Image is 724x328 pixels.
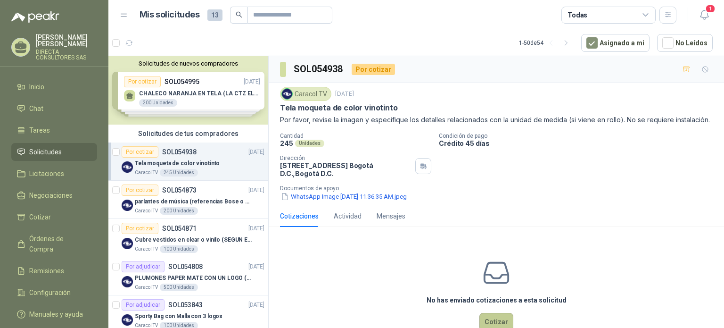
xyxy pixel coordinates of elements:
p: [DATE] [248,148,264,157]
div: Caracol TV [280,87,331,101]
p: Sporty Bag con Malla con 3 logos [135,312,222,321]
span: Chat [29,103,43,114]
img: Company Logo [122,161,133,173]
span: Tareas [29,125,50,135]
img: Company Logo [282,89,292,99]
p: SOL054871 [162,225,197,232]
div: 245 Unidades [160,169,198,177]
img: Company Logo [122,200,133,211]
p: SOL054938 [162,149,197,155]
span: Remisiones [29,266,64,276]
div: Unidades [295,140,324,147]
a: Por cotizarSOL054873[DATE] Company Logoparlantes de música (referencias Bose o Alexa) CON MARCACI... [108,181,268,219]
p: [STREET_ADDRESS] Bogotá D.C. , Bogotá D.C. [280,161,411,177]
p: SOL054873 [162,187,197,193]
a: Por cotizarSOL054871[DATE] Company LogoCubre vestidos en clear o vinilo (SEGUN ESPECIFICACIONES D... [108,219,268,257]
div: Por cotizar [122,146,158,158]
p: Dirección [280,155,411,161]
p: Cubre vestidos en clear o vinilo (SEGUN ESPECIFICACIONES DEL ADJUNTO) [135,235,252,244]
p: DIRECTA CONSULTORES SAS [36,49,97,60]
p: Condición de pago [439,133,720,139]
div: Cotizaciones [280,211,319,221]
div: Por cotizar [122,223,158,234]
a: Manuales y ayuda [11,305,97,323]
div: Por adjudicar [122,261,165,272]
span: Inicio [29,82,44,92]
p: [DATE] [248,301,264,310]
p: Tela moqueta de color vinotinto [280,103,397,113]
p: parlantes de música (referencias Bose o Alexa) CON MARCACION 1 LOGO (Mas datos en el adjunto) [135,197,252,206]
span: Cotizar [29,212,51,222]
p: Caracol TV [135,169,158,177]
div: 1 - 50 de 54 [519,35,574,50]
p: Tela moqueta de color vinotinto [135,159,220,168]
p: [DATE] [248,224,264,233]
div: Todas [568,10,587,20]
p: Caracol TV [135,284,158,291]
p: SOL053843 [168,302,203,308]
p: 245 [280,139,293,147]
div: 100 Unidades [160,245,198,253]
a: Por cotizarSOL054938[DATE] Company LogoTela moqueta de color vinotintoCaracol TV245 Unidades [108,143,268,181]
p: PLUMONES PAPER MATE CON UN LOGO (SEGUN REF.ADJUNTA) [135,274,252,283]
span: Órdenes de Compra [29,234,88,254]
img: Company Logo [122,314,133,326]
div: Por adjudicar [122,299,165,311]
button: 1 [696,7,713,24]
p: [DATE] [248,186,264,195]
button: Asignado a mi [581,34,650,52]
div: Actividad [334,211,362,221]
span: 1 [705,4,716,13]
h3: SOL054938 [294,62,344,76]
a: Por adjudicarSOL054808[DATE] Company LogoPLUMONES PAPER MATE CON UN LOGO (SEGUN REF.ADJUNTA)Carac... [108,257,268,295]
div: 200 Unidades [160,207,198,215]
div: 500 Unidades [160,284,198,291]
a: Licitaciones [11,165,97,183]
span: search [236,11,242,18]
span: Licitaciones [29,168,64,179]
a: Tareas [11,121,97,139]
p: Caracol TV [135,245,158,253]
p: Por favor, revise la imagen y especifique los detalles relacionados con la unidad de medida (si v... [280,115,713,125]
h1: Mis solicitudes [140,8,200,22]
p: Crédito 45 días [439,139,720,147]
span: Solicitudes [29,147,62,157]
a: Configuración [11,284,97,302]
p: [DATE] [335,90,354,99]
img: Company Logo [122,238,133,249]
a: Órdenes de Compra [11,230,97,258]
p: Cantidad [280,133,431,139]
button: Solicitudes de nuevos compradores [112,60,264,67]
img: Logo peakr [11,11,59,23]
a: Remisiones [11,262,97,280]
p: SOL054808 [168,263,203,270]
p: Caracol TV [135,207,158,215]
a: Inicio [11,78,97,96]
span: Manuales y ayuda [29,309,83,320]
button: No Leídos [657,34,713,52]
div: Por cotizar [352,64,395,75]
h3: No has enviado cotizaciones a esta solicitud [427,295,567,305]
span: Configuración [29,287,71,298]
a: Negociaciones [11,186,97,204]
img: Company Logo [122,276,133,287]
span: 13 [207,9,222,21]
p: [PERSON_NAME] [PERSON_NAME] [36,34,97,47]
div: Solicitudes de nuevos compradoresPor cotizarSOL054995[DATE] CHALECO NARANJA EN TELA (LA CTZ ELEGI... [108,56,268,125]
span: Negociaciones [29,190,73,201]
div: Mensajes [377,211,405,221]
div: Por cotizar [122,185,158,196]
p: Documentos de apoyo [280,185,720,192]
a: Chat [11,100,97,118]
button: WhatsApp Image [DATE] 11.36.35 AM.jpeg [280,192,408,202]
a: Cotizar [11,208,97,226]
div: Solicitudes de tus compradores [108,125,268,143]
a: Solicitudes [11,143,97,161]
p: [DATE] [248,262,264,271]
